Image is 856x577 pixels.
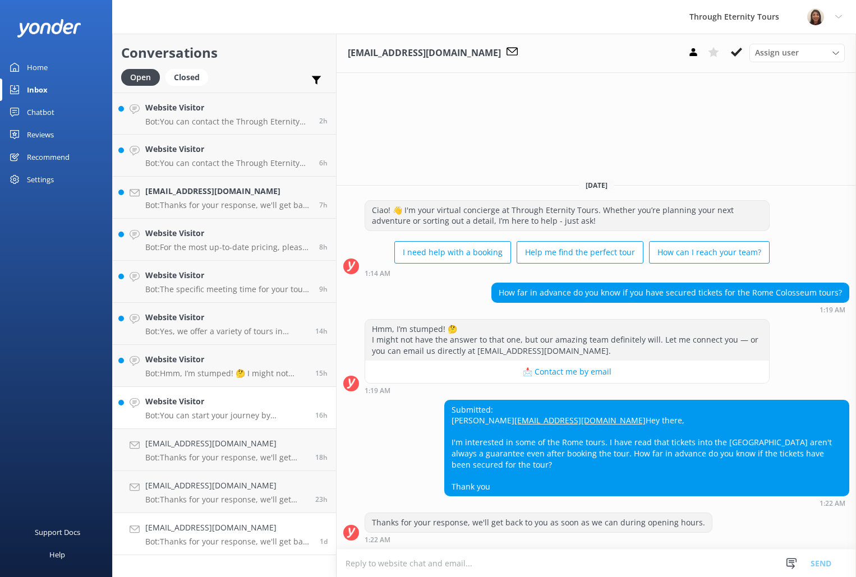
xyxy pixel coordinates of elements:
strong: 1:22 AM [365,537,390,543]
a: [EMAIL_ADDRESS][DOMAIN_NAME]Bot:Thanks for your response, we'll get back to you as soon as we can... [113,471,336,513]
div: Aug 27 2025 01:19am (UTC +02:00) Europe/Amsterdam [365,386,770,394]
span: Aug 28 2025 04:20am (UTC +02:00) Europe/Amsterdam [319,242,328,252]
a: Open [121,71,165,83]
span: Aug 27 2025 09:08pm (UTC +02:00) Europe/Amsterdam [315,368,328,378]
span: Aug 28 2025 06:30am (UTC +02:00) Europe/Amsterdam [319,158,328,168]
p: Bot: You can contact the Through Eternity Tours team at [PHONE_NUMBER] or [PHONE_NUMBER]. You can... [145,117,311,127]
h4: Website Visitor [145,353,307,366]
span: Assign user [755,47,799,59]
h4: Website Visitor [145,101,311,114]
div: Chatbot [27,101,54,123]
h4: [EMAIL_ADDRESS][DOMAIN_NAME] [145,185,311,197]
strong: 1:14 AM [365,270,390,277]
span: Aug 27 2025 05:33pm (UTC +02:00) Europe/Amsterdam [315,453,328,462]
span: Aug 27 2025 01:28pm (UTC +02:00) Europe/Amsterdam [315,495,328,504]
button: How can I reach your team? [649,241,770,264]
a: Website VisitorBot:Hmm, I’m stumped! 🤔 I might not have the answer to that one, but our amazing t... [113,345,336,387]
button: Help me find the perfect tour [517,241,643,264]
a: [EMAIL_ADDRESS][DOMAIN_NAME]Bot:Thanks for your response, we'll get back to you as soon as we can... [113,429,336,471]
p: Bot: Thanks for your response, we'll get back to you as soon as we can during opening hours. [145,495,307,505]
img: yonder-white-logo.png [17,19,81,38]
div: Inbox [27,79,48,101]
a: Website VisitorBot:Yes, we offer a variety of tours in [GEOGRAPHIC_DATA]. You might be interested... [113,303,336,345]
span: [DATE] [579,181,614,190]
h2: Conversations [121,42,328,63]
span: Aug 28 2025 02:47am (UTC +02:00) Europe/Amsterdam [319,284,328,294]
h4: Website Visitor [145,395,307,408]
div: Open [121,69,160,86]
a: Website VisitorBot:You can contact the Through Eternity Tours team at [PHONE_NUMBER] or [PHONE_NU... [113,135,336,177]
p: Bot: Yes, we offer a variety of tours in [GEOGRAPHIC_DATA]. You might be interested in our Cruise... [145,326,307,336]
img: 725-1755267273.png [807,8,824,25]
a: Website VisitorBot:You can contact the Through Eternity Tours team at [PHONE_NUMBER] or [PHONE_NU... [113,93,336,135]
h4: [EMAIL_ADDRESS][DOMAIN_NAME] [145,521,311,534]
a: Website VisitorBot:The specific meeting time for your tour guide will be included in your confirm... [113,261,336,303]
div: Thanks for your response, we'll get back to you as soon as we can during opening hours. [365,513,712,532]
div: Aug 27 2025 01:22am (UTC +02:00) Europe/Amsterdam [365,536,712,543]
strong: 1:22 AM [820,500,845,507]
h4: Website Visitor [145,143,311,155]
a: [EMAIL_ADDRESS][DOMAIN_NAME]Bot:Thanks for your response, we'll get back to you as soon as we can... [113,177,336,219]
div: Assign User [749,44,845,62]
div: Reviews [27,123,54,146]
p: Bot: You can start your journey by browsing our tours in [GEOGRAPHIC_DATA], the [GEOGRAPHIC_DATA]... [145,410,307,421]
h3: [EMAIL_ADDRESS][DOMAIN_NAME] [348,46,501,61]
div: Ciao! 👋 I'm your virtual concierge at Through Eternity Tours. Whether you’re planning your next a... [365,201,769,230]
a: [EMAIL_ADDRESS][DOMAIN_NAME] [514,415,646,426]
p: Bot: Thanks for your response, we'll get back to you as soon as we can during opening hours. [145,200,311,210]
div: Hmm, I’m stumped! 🤔 I might not have the answer to that one, but our amazing team definitely will... [365,320,769,361]
p: Bot: For the most up-to-date pricing, please check our website or give us a call at [PHONE_NUMBER]. [145,242,311,252]
span: Aug 27 2025 08:23pm (UTC +02:00) Europe/Amsterdam [315,410,328,420]
div: How far in advance do you know if you have secured tickets for the Rome Colosseum tours? [492,283,849,302]
h4: [EMAIL_ADDRESS][DOMAIN_NAME] [145,437,307,450]
button: 📩 Contact me by email [365,361,769,383]
div: Support Docs [35,521,80,543]
span: Aug 28 2025 10:21am (UTC +02:00) Europe/Amsterdam [319,116,328,126]
p: Bot: Thanks for your response, we'll get back to you as soon as we can during opening hours. [145,453,307,463]
a: Closed [165,71,214,83]
p: Bot: Thanks for your response, we'll get back to you as soon as we can during opening hours. [145,537,311,547]
a: Website VisitorBot:For the most up-to-date pricing, please check our website or give us a call at... [113,219,336,261]
span: Aug 27 2025 10:26pm (UTC +02:00) Europe/Amsterdam [315,326,328,336]
p: Bot: Hmm, I’m stumped! 🤔 I might not have the answer to that one, but our amazing team definitely... [145,368,307,378]
h4: Website Visitor [145,311,307,324]
div: Help [49,543,65,566]
div: Closed [165,69,208,86]
div: Aug 27 2025 01:19am (UTC +02:00) Europe/Amsterdam [491,306,849,313]
p: Bot: The specific meeting time for your tour guide will be included in your confirmation email on... [145,284,311,294]
a: Website VisitorBot:You can start your journey by browsing our tours in [GEOGRAPHIC_DATA], the [GE... [113,387,336,429]
strong: 1:19 AM [820,307,845,313]
a: [EMAIL_ADDRESS][DOMAIN_NAME]Bot:Thanks for your response, we'll get back to you as soon as we can... [113,513,336,555]
div: Aug 27 2025 01:22am (UTC +02:00) Europe/Amsterdam [444,499,849,507]
strong: 1:19 AM [365,387,390,394]
div: Aug 27 2025 01:14am (UTC +02:00) Europe/Amsterdam [365,269,770,277]
div: Home [27,56,48,79]
h4: Website Visitor [145,227,311,239]
span: Aug 28 2025 05:18am (UTC +02:00) Europe/Amsterdam [319,200,328,210]
div: Submitted: [PERSON_NAME] Hey there, I'm interested in some of the Rome tours. I have read that ti... [445,400,849,496]
button: I need help with a booking [394,241,511,264]
div: Settings [27,168,54,191]
div: Recommend [27,146,70,168]
h4: Website Visitor [145,269,311,281]
p: Bot: You can contact the Through Eternity Tours team at [PHONE_NUMBER] or [PHONE_NUMBER]. You can... [145,158,311,168]
h4: [EMAIL_ADDRESS][DOMAIN_NAME] [145,479,307,492]
span: Aug 27 2025 01:22am (UTC +02:00) Europe/Amsterdam [320,537,328,546]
